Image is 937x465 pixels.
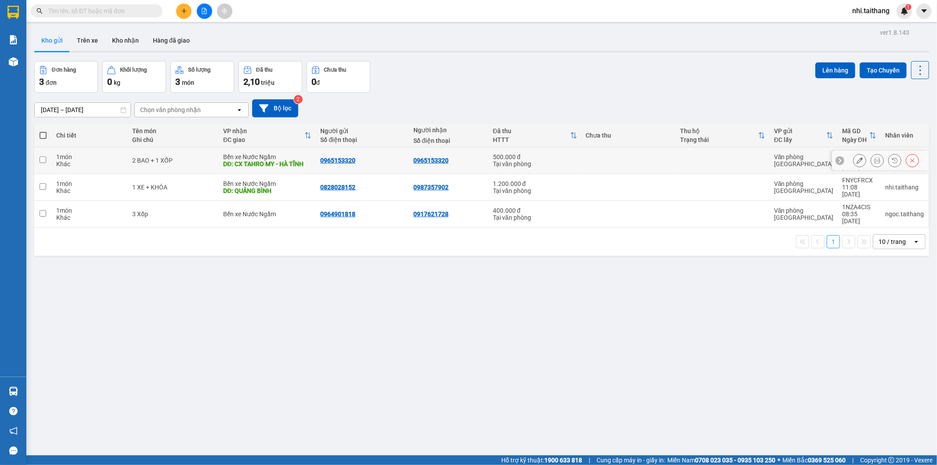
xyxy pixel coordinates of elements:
[56,132,124,139] div: Chi tiết
[680,127,758,134] div: Thu hộ
[201,8,207,14] span: file-add
[676,124,770,147] th: Toggle SortBy
[501,455,582,465] span: Hỗ trợ kỹ thuật:
[70,30,105,51] button: Trên xe
[774,136,826,143] div: ĐC lấy
[261,79,275,86] span: triệu
[48,6,152,16] input: Tìm tên, số ĐT hoặc mã đơn
[36,8,43,14] span: search
[589,455,590,465] span: |
[256,67,272,73] div: Đã thu
[39,76,44,87] span: 3
[842,136,869,143] div: Ngày ĐH
[845,5,897,16] span: nhi.taithang
[493,160,577,167] div: Tại văn phòng
[880,28,909,37] div: ver 1.8.143
[493,127,570,134] div: Đã thu
[905,4,912,10] sup: 1
[181,8,187,14] span: plus
[223,153,311,160] div: Bến xe Nước Ngầm
[56,153,124,160] div: 1 món
[34,61,98,93] button: Đơn hàng3đơn
[920,7,928,15] span: caret-down
[311,76,316,87] span: 0
[413,184,449,191] div: 0987357902
[782,455,846,465] span: Miền Bắc
[320,127,405,134] div: Người gửi
[170,61,234,93] button: Số lượng3món
[46,79,57,86] span: đơn
[146,30,197,51] button: Hàng đã giao
[223,160,311,167] div: DĐ: CX TAHRO MY - HÀ TĨNH
[9,57,18,66] img: warehouse-icon
[9,387,18,396] img: warehouse-icon
[56,214,124,221] div: Khác
[294,95,303,104] sup: 2
[885,184,924,191] div: nhi.taithang
[597,455,665,465] span: Cung cấp máy in - giấy in:
[885,132,924,139] div: Nhân viên
[132,211,214,218] div: 3 Xốp
[182,79,194,86] span: món
[7,6,19,19] img: logo-vxr
[223,187,311,194] div: DĐ: QUẢNG BÌNH
[4,4,127,37] li: Nhà xe Tài Thắng
[667,455,775,465] span: Miền Nam
[842,127,869,134] div: Mã GD
[34,30,70,51] button: Kho gửi
[9,427,18,435] span: notification
[842,150,876,157] div: WGGY2WN9
[223,211,311,218] div: Bến xe Nước Ngầm
[219,124,316,147] th: Toggle SortBy
[324,67,347,73] div: Chưa thu
[197,4,212,19] button: file-add
[860,62,907,78] button: Tạo Chuyến
[140,105,201,114] div: Chọn văn phòng nhận
[320,136,405,143] div: Số điện thoại
[176,4,192,19] button: plus
[120,67,147,73] div: Khối lượng
[916,4,932,19] button: caret-down
[493,187,577,194] div: Tại văn phòng
[808,457,846,464] strong: 0369 525 060
[770,124,838,147] th: Toggle SortBy
[105,30,146,51] button: Kho nhận
[107,76,112,87] span: 0
[132,157,214,164] div: 2 BAO + 1 XỐP
[680,136,758,143] div: Trạng thái
[316,79,320,86] span: đ
[695,457,775,464] strong: 0708 023 035 - 0935 103 250
[493,153,577,160] div: 500.000 đ
[586,132,671,139] div: Chưa thu
[223,127,304,134] div: VP nhận
[56,180,124,187] div: 1 món
[413,157,449,164] div: 0965153320
[217,4,232,19] button: aim
[4,47,61,76] li: VP Văn phòng [GEOGRAPHIC_DATA]
[493,136,570,143] div: HTTT
[236,106,243,113] svg: open
[35,103,130,117] input: Select a date range.
[907,4,910,10] span: 1
[9,447,18,455] span: message
[774,180,833,194] div: Văn phòng [GEOGRAPHIC_DATA]
[544,457,582,464] strong: 1900 633 818
[223,136,304,143] div: ĐC giao
[56,187,124,194] div: Khác
[913,238,920,245] svg: open
[879,237,906,246] div: 10 / trang
[493,214,577,221] div: Tại văn phòng
[413,127,484,134] div: Người nhận
[885,211,924,218] div: ngoc.taithang
[52,67,76,73] div: Đơn hàng
[842,203,876,211] div: 1NZA4CIS
[320,211,355,218] div: 0964901818
[774,207,833,221] div: Văn phòng [GEOGRAPHIC_DATA]
[132,136,214,143] div: Ghi chú
[9,35,18,44] img: solution-icon
[774,153,833,167] div: Văn phòng [GEOGRAPHIC_DATA]
[842,184,876,198] div: 11:08 [DATE]
[307,61,370,93] button: Chưa thu0đ
[853,154,866,167] div: Sửa đơn hàng
[493,180,577,187] div: 1.200.000 đ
